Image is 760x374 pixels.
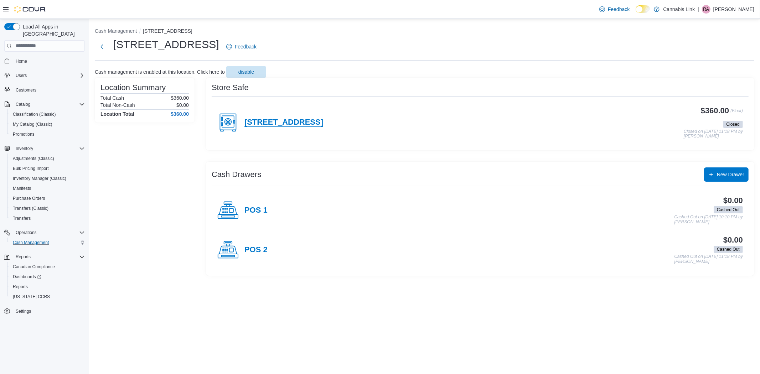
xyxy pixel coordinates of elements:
[13,131,35,137] span: Promotions
[226,66,266,78] button: disable
[7,193,88,203] button: Purchase Orders
[701,107,729,115] h3: $360.00
[7,129,88,139] button: Promotions
[1,85,88,95] button: Customers
[10,174,85,183] span: Inventory Manager (Classic)
[10,194,85,203] span: Purchase Orders
[13,111,56,117] span: Classification (Classic)
[608,6,630,13] span: Feedback
[674,215,743,224] p: Cashed Out on [DATE] 10:10 PM by [PERSON_NAME]
[730,107,743,119] p: (Float)
[13,228,85,237] span: Operations
[7,292,88,302] button: [US_STATE] CCRS
[13,85,85,94] span: Customers
[10,204,51,213] a: Transfers (Classic)
[10,130,37,139] a: Promotions
[13,166,49,171] span: Bulk Pricing Import
[13,274,41,280] span: Dashboards
[596,2,632,16] a: Feedback
[702,5,710,14] div: Richard Auger
[13,206,48,211] span: Transfers (Classic)
[244,245,268,255] h4: POS 2
[7,109,88,119] button: Classification (Classic)
[10,174,69,183] a: Inventory Manager (Classic)
[16,308,31,314] span: Settings
[13,253,33,261] button: Reports
[7,262,88,272] button: Canadian Compliance
[10,130,85,139] span: Promotions
[10,214,85,223] span: Transfers
[674,254,743,264] p: Cashed Out on [DATE] 11:18 PM by [PERSON_NAME]
[235,43,257,50] span: Feedback
[16,87,36,93] span: Customers
[10,282,85,291] span: Reports
[1,99,88,109] button: Catalog
[1,71,88,80] button: Users
[13,57,30,66] a: Home
[223,40,259,54] a: Feedback
[14,6,46,13] img: Cova
[100,83,166,92] h3: Location Summary
[100,95,124,101] h6: Total Cash
[13,57,85,66] span: Home
[663,5,695,14] p: Cannabis Link
[10,184,85,193] span: Manifests
[10,214,33,223] a: Transfers
[100,111,134,117] h4: Location Total
[13,228,40,237] button: Operations
[723,236,743,244] h3: $0.00
[13,215,31,221] span: Transfers
[20,23,85,37] span: Load All Apps in [GEOGRAPHIC_DATA]
[244,118,323,127] h4: [STREET_ADDRESS]
[10,292,53,301] a: [US_STATE] CCRS
[13,284,28,290] span: Reports
[10,110,59,119] a: Classification (Classic)
[13,294,50,300] span: [US_STATE] CCRS
[10,238,85,247] span: Cash Management
[238,68,254,76] span: disable
[10,120,55,129] a: My Catalog (Classic)
[7,119,88,129] button: My Catalog (Classic)
[10,238,52,247] a: Cash Management
[171,111,189,117] h4: $360.00
[212,83,249,92] h3: Store Safe
[4,53,85,335] nav: Complex example
[717,207,740,213] span: Cashed Out
[10,184,34,193] a: Manifests
[1,252,88,262] button: Reports
[10,164,52,173] a: Bulk Pricing Import
[7,282,88,292] button: Reports
[95,28,137,34] button: Cash Management
[10,110,85,119] span: Classification (Classic)
[717,171,744,178] span: New Drawer
[636,5,651,13] input: Dark Mode
[13,71,30,80] button: Users
[13,100,85,109] span: Catalog
[10,292,85,301] span: Washington CCRS
[7,213,88,223] button: Transfers
[723,121,743,128] span: Closed
[100,102,135,108] h6: Total Non-Cash
[13,240,49,245] span: Cash Management
[727,121,740,128] span: Closed
[13,71,85,80] span: Users
[713,5,754,14] p: [PERSON_NAME]
[16,254,31,260] span: Reports
[10,272,44,281] a: Dashboards
[171,95,189,101] p: $360.00
[7,203,88,213] button: Transfers (Classic)
[698,5,699,14] p: |
[16,102,30,107] span: Catalog
[10,272,85,281] span: Dashboards
[16,230,37,235] span: Operations
[16,58,27,64] span: Home
[16,73,27,78] span: Users
[13,176,66,181] span: Inventory Manager (Classic)
[7,183,88,193] button: Manifests
[10,263,85,271] span: Canadian Compliance
[13,264,55,270] span: Canadian Compliance
[723,196,743,205] h3: $0.00
[703,5,709,14] span: RA
[10,194,48,203] a: Purchase Orders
